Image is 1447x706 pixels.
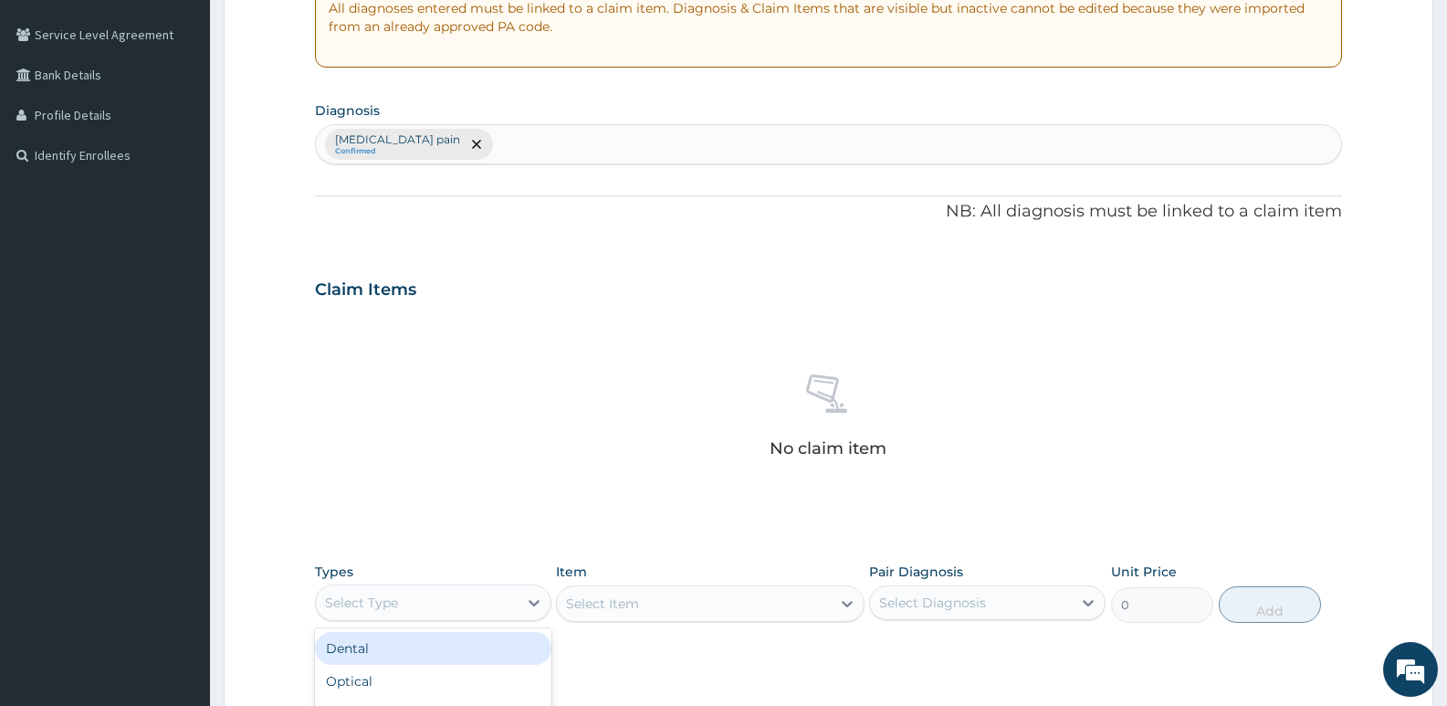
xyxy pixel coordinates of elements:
div: Select Type [325,594,398,612]
div: Optical [315,665,551,698]
button: Add [1219,586,1321,623]
div: Chat with us now [95,102,307,126]
label: Comment [315,689,1342,704]
p: No claim item [770,439,886,458]
label: Pair Diagnosis [869,563,963,581]
label: Types [315,564,353,580]
label: Diagnosis [315,101,380,120]
p: NB: All diagnosis must be linked to a claim item [315,200,1342,224]
div: Minimize live chat window [299,9,343,53]
label: Item [556,563,587,581]
span: remove selection option [468,136,485,153]
div: Select Diagnosis [879,594,986,612]
p: [MEDICAL_DATA] pain [335,132,460,147]
h3: Claim Items [315,280,416,300]
small: Confirmed [335,147,460,156]
div: Dental [315,632,551,665]
span: We're online! [106,230,252,415]
textarea: Type your message and hit 'Enter' [9,499,348,563]
label: Unit Price [1111,563,1177,581]
img: d_794563401_company_1708531726252_794563401 [34,91,74,137]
